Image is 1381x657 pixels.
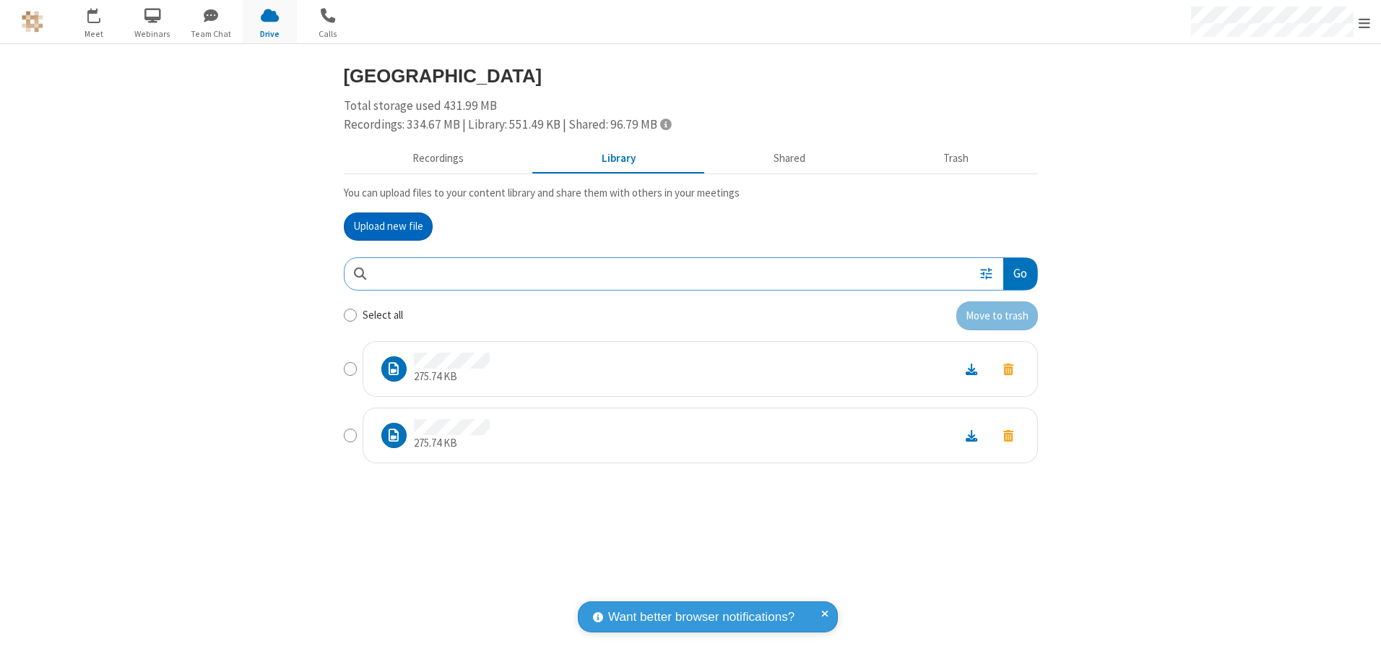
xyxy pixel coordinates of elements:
div: Recordings: 334.67 MB | Library: 551.49 KB | Shared: 96.79 MB [344,116,1038,134]
a: Download file [953,427,990,444]
button: Move to trash [956,301,1038,330]
button: Content library [533,145,705,173]
p: 275.74 KB [414,369,490,385]
span: Webinars [126,27,180,40]
p: 275.74 KB [414,435,490,452]
h3: [GEOGRAPHIC_DATA] [344,66,1038,86]
button: Shared during meetings [705,145,875,173]
p: You can upload files to your content library and share them with others in your meetings [344,185,1038,202]
a: Download file [953,361,990,377]
label: Select all [363,307,403,324]
span: Calls [301,27,355,40]
button: Go [1003,258,1036,291]
button: Upload new file [344,212,433,241]
button: Move to trash [990,359,1026,379]
span: Meet [67,27,121,40]
div: 1 [98,8,107,19]
img: QA Selenium DO NOT DELETE OR CHANGE [22,11,43,33]
span: Team Chat [184,27,238,40]
span: Drive [243,27,297,40]
button: Trash [875,145,1038,173]
button: Move to trash [990,426,1026,445]
span: Totals displayed include files that have been moved to the trash. [660,118,671,130]
div: Total storage used 431.99 MB [344,97,1038,134]
span: Want better browser notifications? [608,608,795,627]
button: Recorded meetings [344,145,533,173]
